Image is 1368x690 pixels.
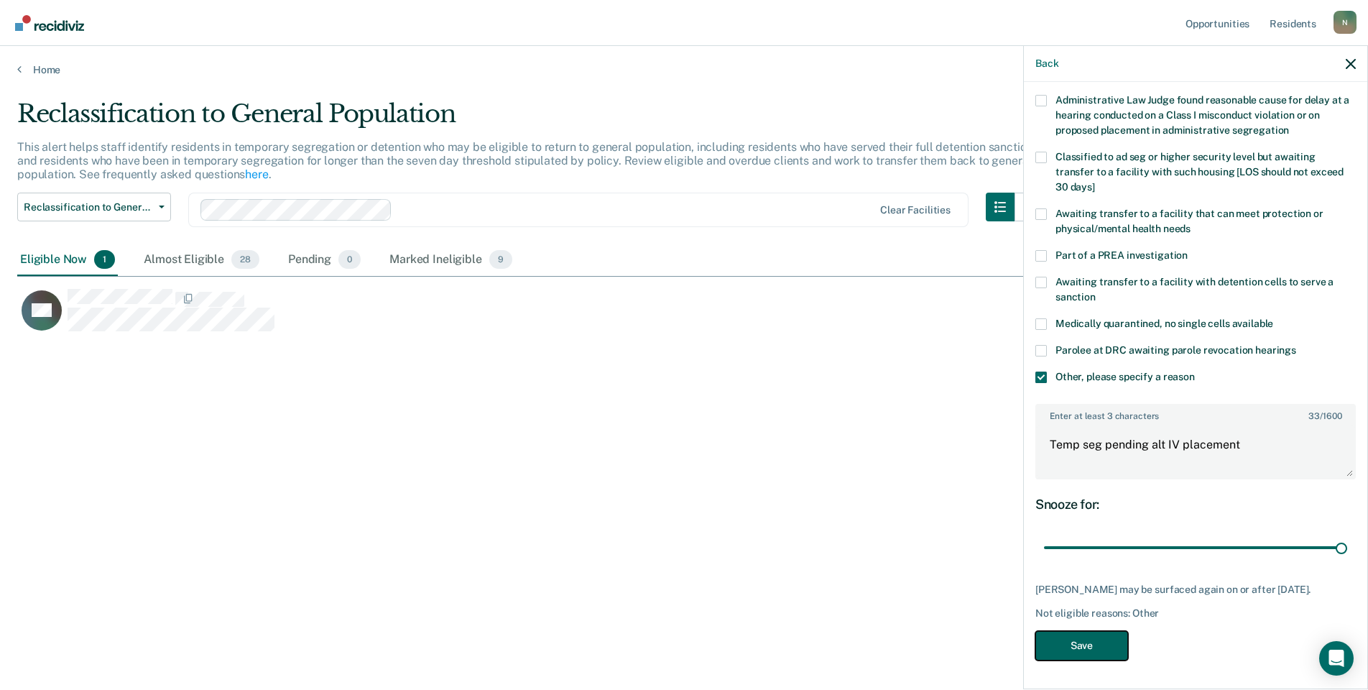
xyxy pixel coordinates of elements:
[1055,94,1349,136] span: Administrative Law Judge found reasonable cause for delay at a hearing conducted on a Class I mis...
[1055,344,1296,356] span: Parolee at DRC awaiting parole revocation hearings
[231,250,259,269] span: 28
[141,244,262,276] div: Almost Eligible
[1035,631,1128,661] button: Save
[1035,584,1356,596] div: [PERSON_NAME] may be surfaced again on or after [DATE].
[1334,11,1357,34] button: Profile dropdown button
[17,244,118,276] div: Eligible Now
[489,250,512,269] span: 9
[1055,318,1273,329] span: Medically quarantined, no single cells available
[1037,425,1354,478] textarea: Temp seg pending alt IV placement
[1308,411,1320,421] span: 33
[1334,11,1357,34] div: N
[245,167,268,181] a: here
[880,204,951,216] div: Clear facilities
[1035,497,1356,512] div: Snooze for:
[1055,151,1344,193] span: Classified to ad seg or higher security level but awaiting transfer to a facility with such housi...
[1037,405,1354,421] label: Enter at least 3 characters
[17,63,1351,76] a: Home
[17,140,1032,181] p: This alert helps staff identify residents in temporary segregation or detention who may be eligib...
[17,288,1184,346] div: CaseloadOpportunityCell-0316017
[1055,249,1188,261] span: Part of a PREA investigation
[94,250,115,269] span: 1
[1035,57,1058,70] button: Back
[338,250,361,269] span: 0
[1308,411,1341,421] span: / 1600
[1055,208,1323,234] span: Awaiting transfer to a facility that can meet protection or physical/mental health needs
[1055,276,1334,303] span: Awaiting transfer to a facility with detention cells to serve a sanction
[1055,371,1195,382] span: Other, please specify a reason
[17,99,1043,140] div: Reclassification to General Population
[1319,641,1354,676] div: Open Intercom Messenger
[15,15,84,31] img: Recidiviz
[387,244,515,276] div: Marked Ineligible
[24,201,153,213] span: Reclassification to General Population
[1035,607,1356,620] div: Not eligible reasons: Other
[285,244,364,276] div: Pending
